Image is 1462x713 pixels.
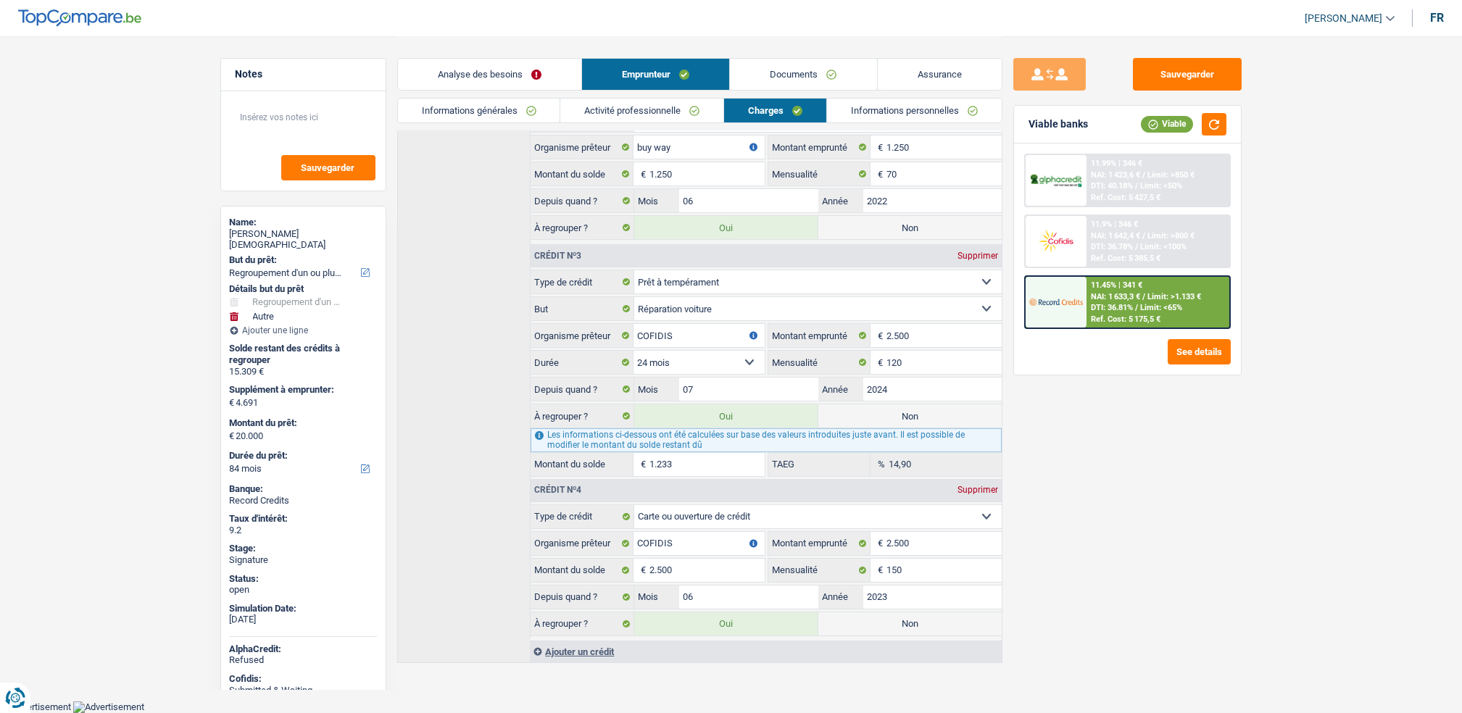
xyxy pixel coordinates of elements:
[827,99,1002,122] a: Informations personnelles
[871,351,886,374] span: €
[230,283,377,295] div: Détails but du prêt
[230,525,377,536] div: 9.2
[634,559,649,582] span: €
[230,513,377,525] div: Taux d'intérêt:
[73,701,144,713] img: Advertisement
[818,404,1002,428] label: Non
[230,573,377,585] div: Status:
[818,378,863,401] label: Année
[730,59,876,90] a: Documents
[1147,231,1195,241] span: Limit: >800 €
[768,162,871,185] label: Mensualité
[768,351,871,374] label: Mensualité
[1430,11,1444,25] div: fr
[1091,280,1142,290] div: 11.45% | 341 €
[768,559,871,582] label: Mensualité
[679,189,818,212] input: MM
[18,9,141,27] img: TopCompare Logo
[1135,242,1138,251] span: /
[1091,242,1133,251] span: DTI: 36.78%
[531,453,634,476] label: Montant du solde
[1141,116,1193,132] div: Viable
[236,68,371,80] h5: Notes
[1029,118,1088,130] div: Viable banks
[230,384,374,396] label: Supplément à emprunter:
[230,603,377,614] div: Simulation Date:
[230,685,377,696] div: Submitted & Waiting
[230,228,377,251] div: [PERSON_NAME][DEMOGRAPHIC_DATA]
[871,324,886,347] span: €
[1091,303,1133,312] span: DTI: 36.81%
[768,135,871,159] label: Montant emprunté
[1029,288,1083,315] img: Record Credits
[531,135,634,159] label: Organisme prêteur
[871,162,886,185] span: €
[560,99,723,122] a: Activité professionnelle
[768,324,871,347] label: Montant emprunté
[724,99,826,122] a: Charges
[582,59,729,90] a: Emprunteur
[1091,254,1160,263] div: Ref. Cost: 5 385,5 €
[1091,231,1140,241] span: NAI: 1 642,4 €
[1142,170,1145,180] span: /
[531,251,585,260] div: Crédit nº3
[634,189,679,212] label: Mois
[954,251,1002,260] div: Supprimer
[230,397,235,409] span: €
[1140,181,1182,191] span: Limit: <50%
[1091,181,1133,191] span: DTI: 40.18%
[230,673,377,685] div: Cofidis:
[1091,292,1140,301] span: NAI: 1 633,3 €
[1140,303,1182,312] span: Limit: <65%
[531,216,634,239] label: À regrouper ?
[1091,159,1142,168] div: 11.99% | 346 €
[230,483,377,495] div: Banque:
[871,135,886,159] span: €
[679,378,818,401] input: MM
[954,485,1002,494] div: Supprimer
[531,324,634,347] label: Organisme prêteur
[531,485,585,494] div: Crédit nº4
[634,162,649,185] span: €
[1091,220,1138,229] div: 11.9% | 346 €
[230,614,377,625] div: [DATE]
[281,155,375,180] button: Sauvegarder
[1147,292,1201,301] span: Limit: >1.133 €
[531,378,634,401] label: Depuis quand ?
[230,450,374,462] label: Durée du prêt:
[634,378,679,401] label: Mois
[531,532,634,555] label: Organisme prêteur
[1133,58,1242,91] button: Sauvegarder
[230,654,377,666] div: Refused
[634,612,818,635] label: Oui
[531,297,634,320] label: But
[230,366,377,378] div: 15.309 €
[530,641,1001,662] div: Ajouter un crédit
[531,404,634,428] label: À regrouper ?
[302,163,355,172] span: Sauvegarder
[871,453,889,476] span: %
[230,584,377,596] div: open
[818,216,1002,239] label: Non
[1091,170,1140,180] span: NAI: 1 423,6 €
[1293,7,1395,30] a: [PERSON_NAME]
[230,343,377,365] div: Solde restant des crédits à regrouper
[531,505,634,528] label: Type de crédit
[531,585,634,609] label: Depuis quand ?
[230,325,377,335] div: Ajouter une ligne
[634,585,679,609] label: Mois
[634,453,649,476] span: €
[230,417,374,429] label: Montant du prêt:
[818,189,863,212] label: Année
[863,378,1002,401] input: AAAA
[531,162,634,185] label: Montant du solde
[531,351,634,374] label: Durée
[230,495,377,506] div: Record Credits
[398,59,581,90] a: Analyse des besoins
[531,270,634,293] label: Type de crédit
[398,99,560,122] a: Informations générales
[818,585,863,609] label: Année
[1091,314,1160,324] div: Ref. Cost: 5 175,5 €
[871,559,886,582] span: €
[634,404,818,428] label: Oui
